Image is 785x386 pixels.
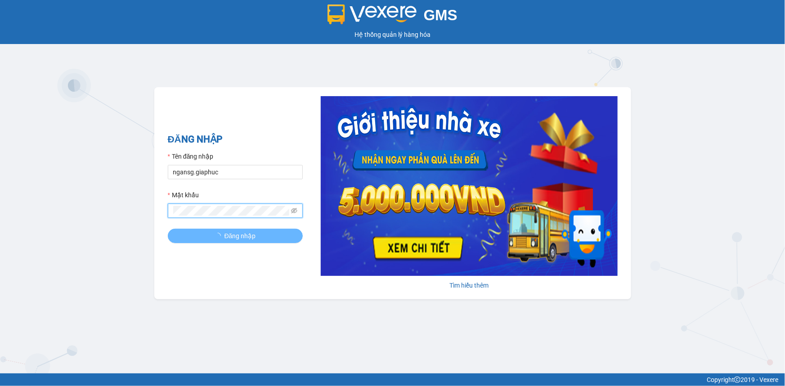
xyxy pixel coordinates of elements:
a: GMS [327,13,458,21]
div: Tìm hiểu thêm [321,280,618,290]
label: Tên đăng nhập [168,151,214,161]
span: GMS [424,7,458,23]
span: copyright [734,377,740,383]
div: Hệ thống quản lý hàng hóa [2,30,783,40]
span: loading [215,233,224,239]
img: banner-0 [321,96,618,276]
h2: ĐĂNG NHẬP [168,132,303,147]
button: Đăng nhập [168,229,303,243]
span: Đăng nhập [224,231,256,241]
div: Copyright 2019 - Vexere [7,375,778,385]
span: eye-invisible [291,208,297,214]
input: Tên đăng nhập [168,165,303,179]
img: logo 2 [327,4,417,24]
input: Mật khẩu [173,206,289,216]
label: Mật khẩu [168,190,199,200]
